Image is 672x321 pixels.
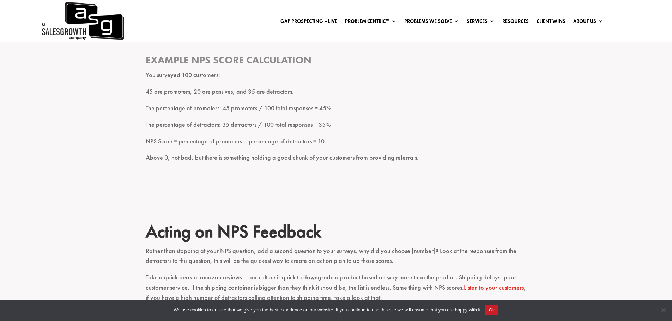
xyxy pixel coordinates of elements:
[146,103,527,120] p: The percentage of promoters: 45 promoters / 100 total responses = 45%
[280,19,337,26] a: Gap Prospecting – LIVE
[146,136,527,153] p: NPS Score = percentage of promoters – percentage of detractors = 10
[146,153,527,169] p: Above 0, not bad, but there is something holding a good chunk of your customers from providing re...
[660,307,667,314] span: No
[146,120,527,136] p: The percentage of detractors: 35 detractors / 100 total responses = 35%
[146,87,527,103] p: 45 are promoters, 20 are passives, and 35 are detractors.
[464,283,524,291] a: Listen to your customers
[213,169,460,204] iframe: Embedded CTA
[485,305,498,315] button: Ok
[404,19,459,26] a: Problems We Solve
[174,307,482,314] span: We use cookies to ensure that we give you the best experience on our website. If you continue to ...
[146,246,527,273] p: Rather than stopping at your NPS question, add a second question to your surveys, why did you cho...
[146,54,527,70] h3: Example NPS Score Calculation
[467,19,495,26] a: Services
[146,272,527,309] p: Take a quick peak at amazon reviews – our culture is quick to downgrade a product based on way mo...
[502,19,529,26] a: Resources
[345,19,396,26] a: Problem Centric™
[537,19,565,26] a: Client Wins
[573,19,603,26] a: About Us
[146,70,527,87] p: You surveyed 100 customers:
[146,221,527,246] h2: Acting on NPS Feedback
